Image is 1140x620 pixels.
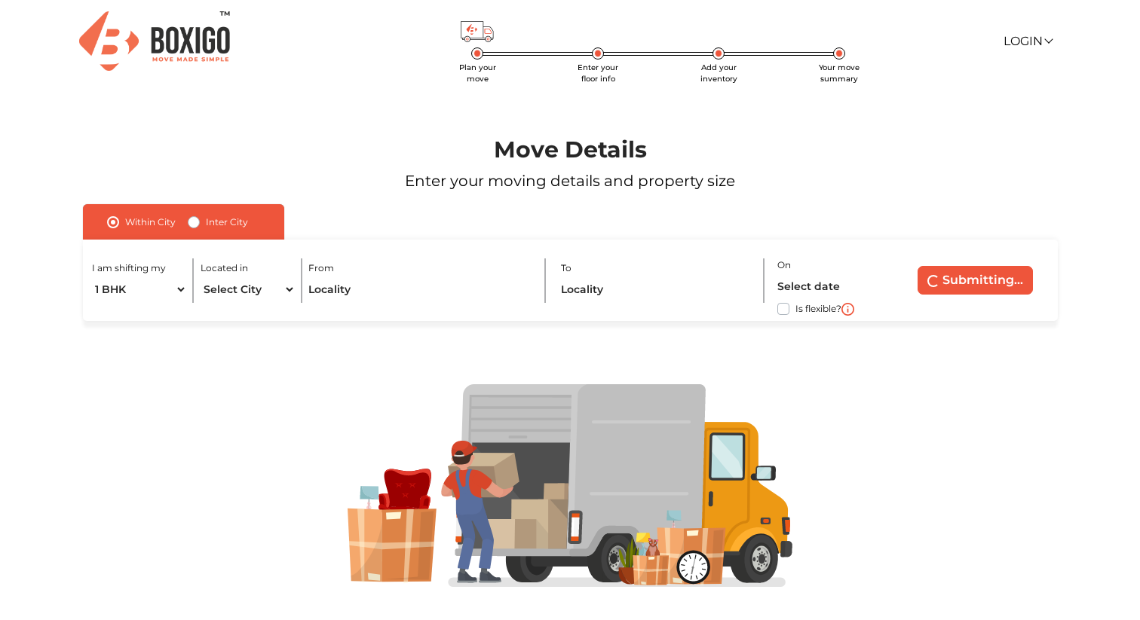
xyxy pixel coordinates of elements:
[841,303,854,316] img: i
[777,273,890,300] input: Select date
[578,63,618,84] span: Enter your floor info
[459,63,496,84] span: Plan your move
[308,276,532,303] input: Locality
[777,258,791,272] label: On
[700,63,737,84] span: Add your inventory
[918,266,1033,295] button: Submitting...
[795,300,841,316] label: Is flexible?
[45,170,1094,192] p: Enter your moving details and property size
[1004,34,1052,48] a: Login
[206,213,248,231] label: Inter City
[92,261,166,275] label: I am shifting my
[561,261,572,275] label: To
[561,276,752,303] input: Locality
[45,136,1094,163] h1: Move Details
[308,261,334,275] label: From
[201,261,248,275] label: Located in
[79,11,230,71] img: Boxigo
[125,213,176,231] label: Within City
[819,63,860,84] span: Your move summary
